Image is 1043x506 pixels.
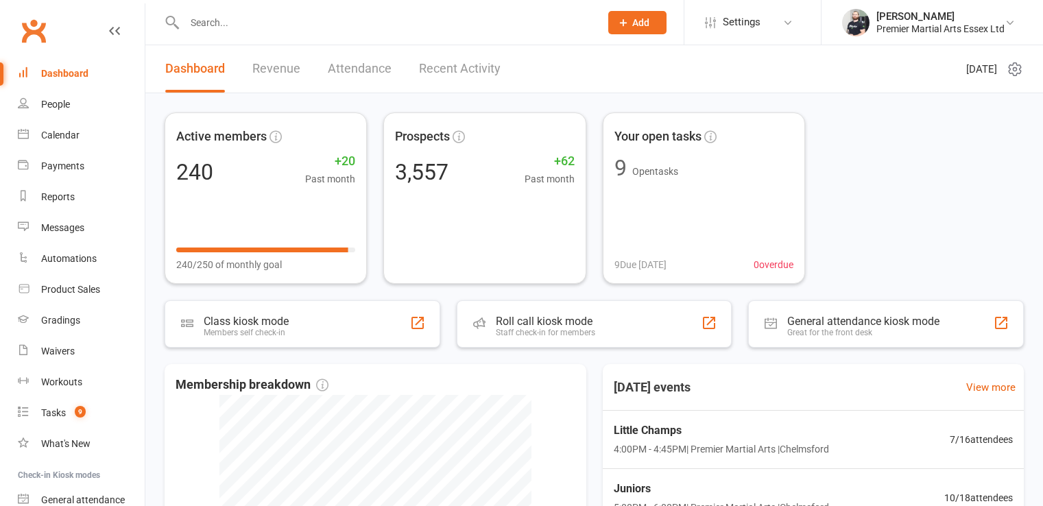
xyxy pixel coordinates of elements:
div: Premier Martial Arts Essex Ltd [876,23,1005,35]
div: Great for the front desk [787,328,939,337]
span: 240/250 of monthly goal [176,257,282,272]
div: People [41,99,70,110]
a: Tasks 9 [18,398,145,429]
div: Dashboard [41,68,88,79]
div: Gradings [41,315,80,326]
div: Workouts [41,376,82,387]
a: Attendance [328,45,392,93]
a: Calendar [18,120,145,151]
div: Staff check-in for members [496,328,595,337]
button: Add [608,11,667,34]
h3: [DATE] events [603,375,702,400]
div: Calendar [41,130,80,141]
div: General attendance [41,494,125,505]
div: Tasks [41,407,66,418]
span: 9 Due [DATE] [614,257,667,272]
span: Settings [723,7,760,38]
a: View more [966,379,1016,396]
span: Membership breakdown [176,375,328,395]
span: Active members [176,127,267,147]
span: Prospects [395,127,450,147]
div: Roll call kiosk mode [496,315,595,328]
span: +62 [525,152,575,171]
div: 9 [614,157,627,179]
div: Payments [41,160,84,171]
a: Dashboard [18,58,145,89]
div: Waivers [41,346,75,357]
span: [DATE] [966,61,997,77]
span: Juniors [614,480,829,498]
a: Gradings [18,305,145,336]
span: 9 [75,406,86,418]
div: Product Sales [41,284,100,295]
div: Class kiosk mode [204,315,289,328]
a: Workouts [18,367,145,398]
span: +20 [305,152,355,171]
div: What's New [41,438,91,449]
span: Past month [305,171,355,186]
span: Add [632,17,649,28]
div: General attendance kiosk mode [787,315,939,328]
span: Open tasks [632,166,678,177]
a: What's New [18,429,145,459]
div: 240 [176,161,213,183]
a: Revenue [252,45,300,93]
a: Messages [18,213,145,243]
div: Reports [41,191,75,202]
div: Members self check-in [204,328,289,337]
div: Automations [41,253,97,264]
a: Automations [18,243,145,274]
span: Past month [525,171,575,186]
a: Payments [18,151,145,182]
span: 4:00PM - 4:45PM | Premier Martial Arts | Chelmsford [614,442,829,457]
img: thumb_image1616261423.png [842,9,870,36]
span: Your open tasks [614,127,702,147]
a: Recent Activity [419,45,501,93]
span: 0 overdue [754,257,793,272]
a: Product Sales [18,274,145,305]
div: 3,557 [395,161,448,183]
div: [PERSON_NAME] [876,10,1005,23]
a: Dashboard [165,45,225,93]
a: Reports [18,182,145,213]
a: Clubworx [16,14,51,48]
a: People [18,89,145,120]
input: Search... [180,13,590,32]
div: Messages [41,222,84,233]
span: Little Champs [614,422,829,439]
a: Waivers [18,336,145,367]
span: 7 / 16 attendees [950,432,1013,447]
span: 10 / 18 attendees [944,490,1013,505]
